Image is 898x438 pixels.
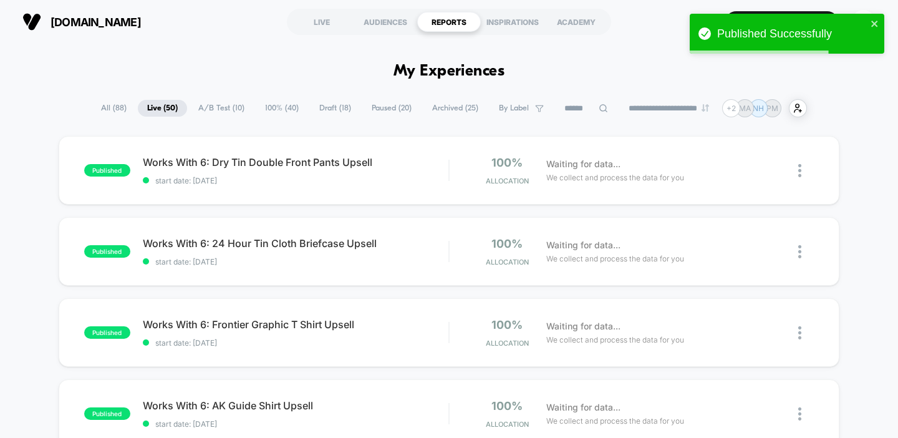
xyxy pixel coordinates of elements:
span: Paused ( 20 ) [362,100,421,117]
span: 100% [491,318,523,331]
img: end [702,104,709,112]
span: We collect and process the data for you [546,334,684,346]
span: published [84,164,130,177]
button: PM [847,9,879,35]
span: published [84,326,130,339]
span: start date: [DATE] [143,176,449,185]
button: [DOMAIN_NAME] [19,12,145,32]
button: close [871,19,879,31]
span: All ( 88 ) [92,100,136,117]
span: Works With 6: Dry Tin Double Front Pants Upsell [143,156,449,168]
div: REPORTS [417,12,481,32]
img: close [798,326,801,339]
span: Waiting for data... [546,401,620,414]
span: published [84,407,130,420]
span: Draft ( 18 ) [310,100,360,117]
div: INSPIRATIONS [481,12,544,32]
p: MA [739,104,751,113]
div: PM [851,10,876,34]
p: NH [753,104,764,113]
span: 100% [491,156,523,169]
span: Allocation [486,177,529,185]
span: Archived ( 25 ) [423,100,488,117]
img: Visually logo [22,12,41,31]
span: Works With 6: AK Guide Shirt Upsell [143,399,449,412]
span: Allocation [486,339,529,348]
span: start date: [DATE] [143,257,449,266]
div: + 2 [722,99,740,117]
span: By Label [499,104,529,113]
span: 100% [491,399,523,412]
p: PM [766,104,778,113]
span: Waiting for data... [546,238,620,252]
span: Waiting for data... [546,157,620,171]
img: close [798,164,801,177]
span: published [84,245,130,258]
span: Waiting for data... [546,319,620,333]
span: We collect and process the data for you [546,253,684,265]
h1: My Experiences [393,62,505,80]
span: Works With 6: Frontier Graphic T Shirt Upsell [143,318,449,331]
span: 100% [491,237,523,250]
span: We collect and process the data for you [546,415,684,427]
span: start date: [DATE] [143,419,449,429]
span: [DOMAIN_NAME] [51,16,141,29]
div: AUDIENCES [354,12,417,32]
span: Allocation [486,258,529,266]
img: close [798,407,801,421]
span: Live ( 50 ) [138,100,187,117]
div: ACADEMY [544,12,608,32]
img: close [798,245,801,258]
div: LIVE [290,12,354,32]
span: We collect and process the data for you [546,172,684,183]
div: Published Successfully [717,27,867,41]
span: Works With 6: 24 Hour Tin Cloth Briefcase Upsell [143,237,449,250]
span: Allocation [486,420,529,429]
span: A/B Test ( 10 ) [189,100,254,117]
span: 100% ( 40 ) [256,100,308,117]
span: start date: [DATE] [143,338,449,348]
